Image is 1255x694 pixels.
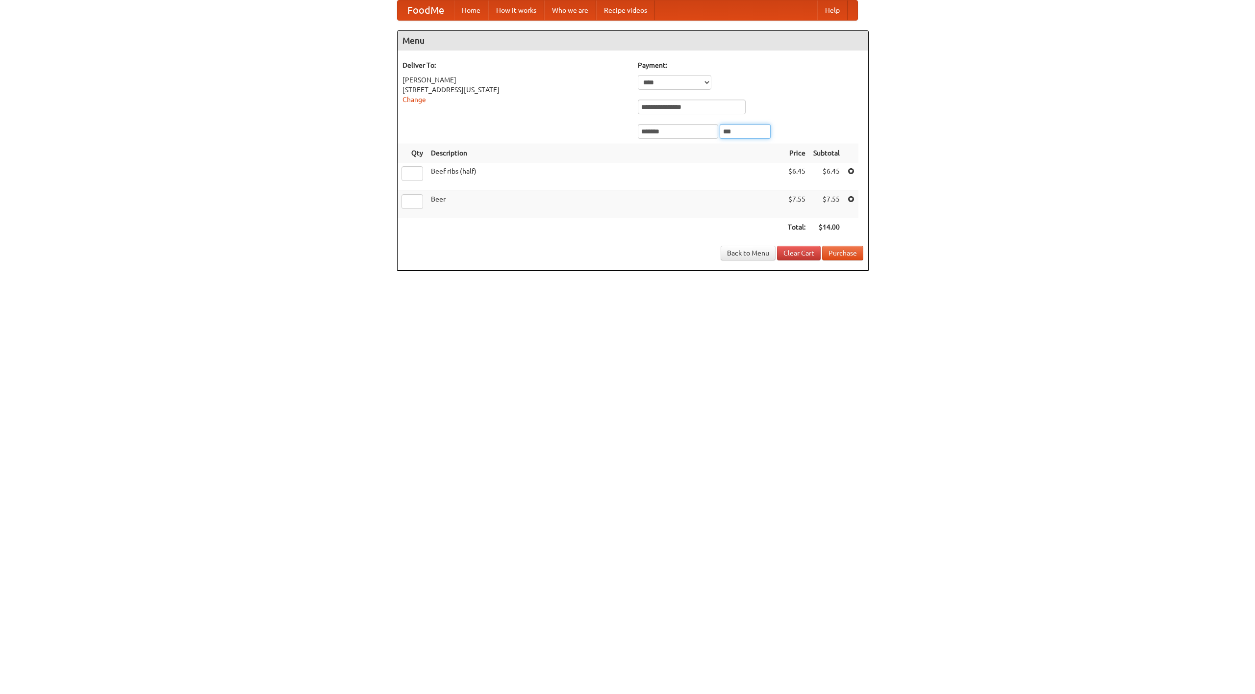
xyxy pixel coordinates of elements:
[427,190,784,218] td: Beer
[398,144,427,162] th: Qty
[809,144,844,162] th: Subtotal
[822,246,863,260] button: Purchase
[596,0,655,20] a: Recipe videos
[544,0,596,20] a: Who we are
[784,218,809,236] th: Total:
[398,0,454,20] a: FoodMe
[402,60,628,70] h5: Deliver To:
[427,144,784,162] th: Description
[784,190,809,218] td: $7.55
[809,162,844,190] td: $6.45
[402,96,426,103] a: Change
[809,190,844,218] td: $7.55
[402,85,628,95] div: [STREET_ADDRESS][US_STATE]
[454,0,488,20] a: Home
[488,0,544,20] a: How it works
[777,246,821,260] a: Clear Cart
[427,162,784,190] td: Beef ribs (half)
[398,31,868,51] h4: Menu
[638,60,863,70] h5: Payment:
[402,75,628,85] div: [PERSON_NAME]
[784,144,809,162] th: Price
[721,246,776,260] a: Back to Menu
[784,162,809,190] td: $6.45
[817,0,848,20] a: Help
[809,218,844,236] th: $14.00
